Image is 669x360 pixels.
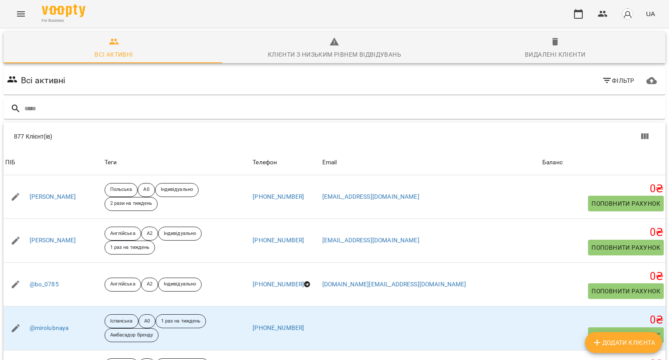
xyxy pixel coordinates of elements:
p: 2 рази на тиждень [110,200,152,207]
div: Іспанська [105,314,139,328]
button: Поповнити рахунок [588,240,664,255]
button: Поповнити рахунок [588,283,664,299]
p: Англійська [110,230,135,238]
a: [PERSON_NAME] [30,236,76,245]
div: A2 [141,278,158,292]
div: Sort [253,157,277,168]
button: UA [642,6,659,22]
div: Всі активні [95,49,133,60]
div: A2 [141,227,158,241]
div: 877 Клієнт(ів) [14,132,343,141]
p: Індивідуально [164,230,196,238]
div: Індивідуально [155,183,199,197]
div: Sort [542,157,563,168]
p: Іспанська [110,318,133,325]
div: ПІБ [5,157,15,168]
h5: 0 ₴ [542,226,664,239]
a: @mirolubnaya [30,324,69,333]
button: Додати клієнта [585,332,662,353]
div: Польська [105,183,138,197]
span: Фільтр [602,75,635,86]
button: Menu [10,3,31,24]
div: A0 [138,183,155,197]
p: Індивідуально [161,186,193,194]
div: 1 раз на тиждень [105,241,155,255]
a: @bo_0785 [30,280,59,289]
div: Теги [105,157,250,168]
div: Індивідуально [158,278,202,292]
div: Англійська [105,278,141,292]
a: [PERSON_NAME] [30,193,76,201]
span: Баланс [542,157,664,168]
p: Англійська [110,281,135,288]
div: Видалені клієнти [525,49,585,60]
div: Email [322,157,337,168]
span: Поповнити рахунок [591,330,660,340]
a: [EMAIL_ADDRESS][DOMAIN_NAME] [322,193,419,200]
span: ПІБ [5,157,101,168]
p: A0 [144,318,150,325]
p: A2 [147,281,152,288]
p: 1 раз на тиждень [110,244,150,251]
h5: 0 ₴ [542,313,664,327]
span: Поповнити рахунок [591,286,660,296]
p: 1 раз на тиждень [161,318,201,325]
p: Амбасадор бренду [110,332,153,339]
span: UA [646,9,655,18]
div: A0 [139,314,155,328]
div: Амбасадор бренду [105,328,159,342]
a: [DOMAIN_NAME][EMAIL_ADDRESS][DOMAIN_NAME] [322,281,466,288]
a: [PHONE_NUMBER] [253,281,304,288]
p: Польська [110,186,132,194]
a: [PHONE_NUMBER] [253,237,304,244]
span: Поповнити рахунок [591,242,660,253]
div: Table Toolbar [3,122,666,150]
button: Фільтр [598,73,638,88]
img: avatar_s.png [622,8,634,20]
span: Телефон [253,157,318,168]
p: Індивідуально [164,281,196,288]
span: Email [322,157,539,168]
h6: Всі активні [21,74,66,87]
div: 2 рази на тиждень [105,197,158,211]
span: For Business [42,18,85,24]
button: Поповнити рахунок [588,327,664,343]
div: Sort [322,157,337,168]
div: Баланс [542,157,563,168]
div: Клієнти з низьким рівнем відвідувань [268,49,401,60]
p: A0 [143,186,149,194]
h5: 0 ₴ [542,182,664,196]
span: Додати клієнта [592,337,655,348]
h5: 0 ₴ [542,270,664,283]
div: Англійська [105,227,141,241]
button: Поповнити рахунок [588,196,664,211]
div: Телефон [253,157,277,168]
a: [PHONE_NUMBER] [253,193,304,200]
div: Sort [5,157,15,168]
img: Voopty Logo [42,4,85,17]
span: Поповнити рахунок [591,198,660,209]
button: Показати колонки [634,126,655,147]
div: Індивідуально [158,227,202,241]
a: [EMAIL_ADDRESS][DOMAIN_NAME] [322,237,419,244]
p: A2 [147,230,152,238]
a: [PHONE_NUMBER] [253,324,304,331]
div: 1 раз на тиждень [155,314,206,328]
